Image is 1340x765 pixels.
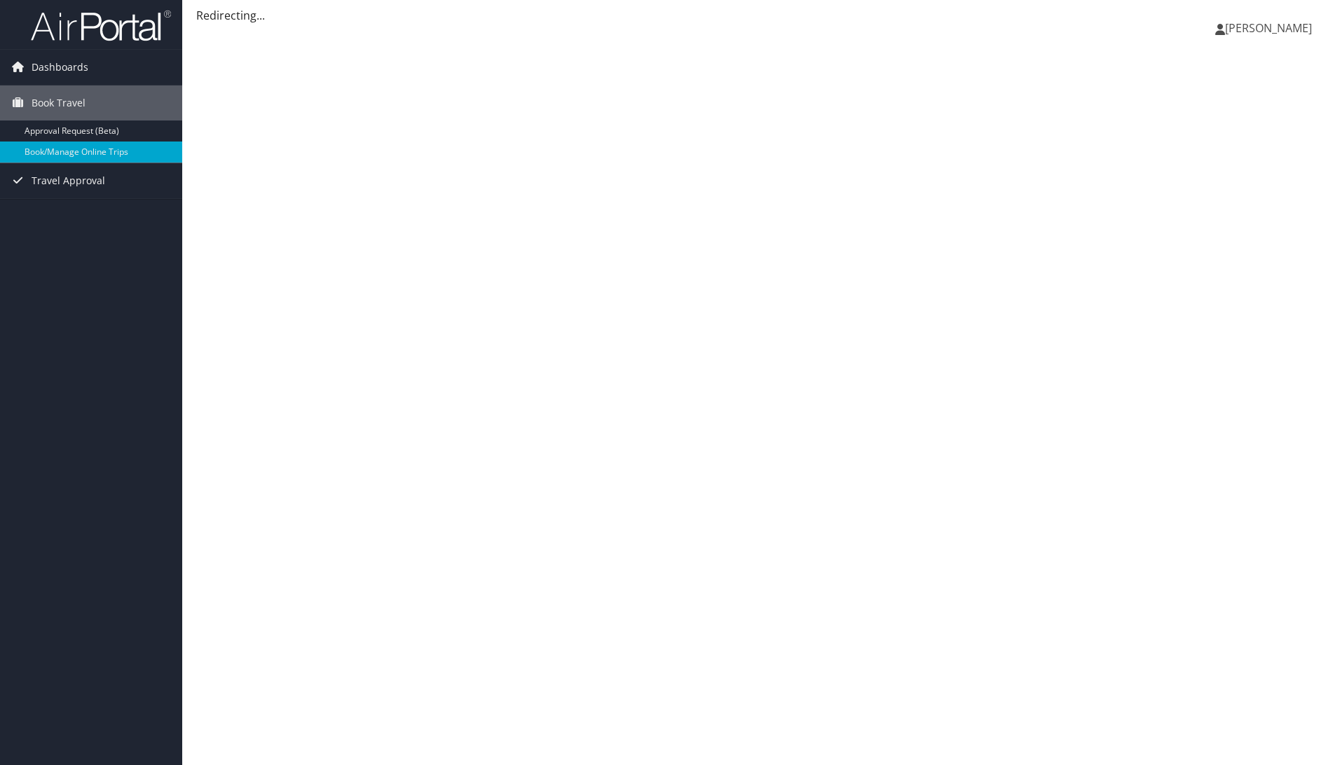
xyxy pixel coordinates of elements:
[32,85,86,120] span: Book Travel
[1215,7,1326,49] a: [PERSON_NAME]
[196,7,1326,24] div: Redirecting...
[31,9,171,42] img: airportal-logo.png
[1225,20,1312,36] span: [PERSON_NAME]
[32,50,88,85] span: Dashboards
[32,163,105,198] span: Travel Approval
